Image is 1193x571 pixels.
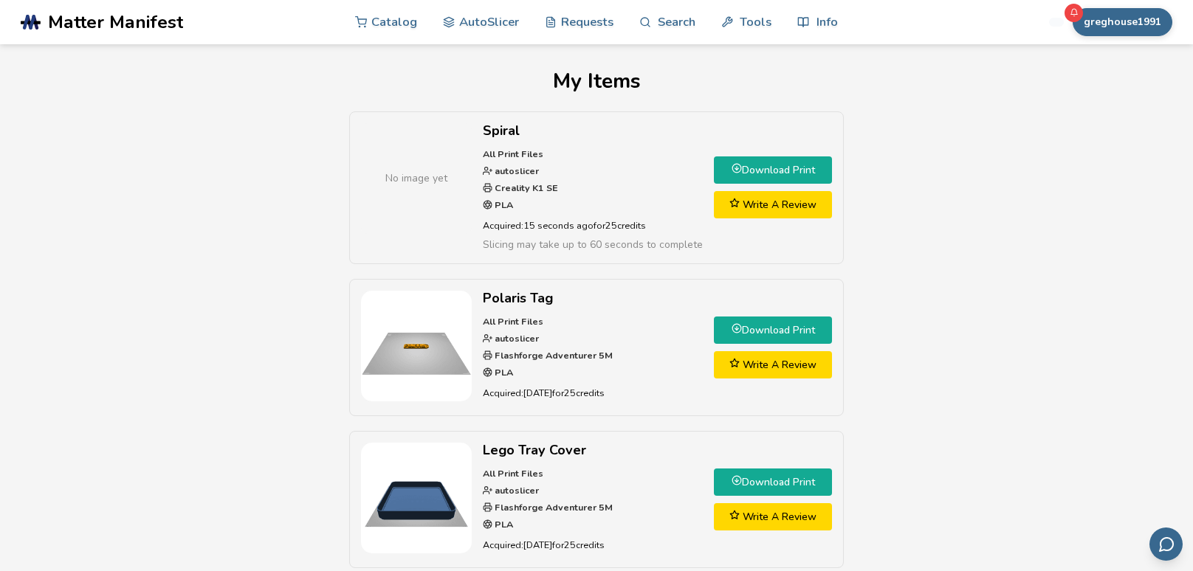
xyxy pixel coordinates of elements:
strong: autoslicer [492,332,539,345]
p: Acquired: [DATE] for 25 credits [483,385,703,401]
button: greghouse1991 [1073,8,1172,36]
strong: All Print Files [483,148,543,160]
h2: Spiral [483,123,703,139]
a: Write A Review [714,191,832,218]
strong: autoslicer [492,165,539,177]
a: Write A Review [714,503,832,530]
strong: PLA [492,518,513,530]
p: Acquired: [DATE] for 25 credits [483,537,703,553]
span: Slicing may take up to 60 seconds to complete [483,238,703,252]
strong: PLA [492,198,513,211]
strong: PLA [492,366,513,378]
a: Write A Review [714,351,832,378]
p: Acquired: 15 seconds ago for 25 credits [483,218,703,233]
h2: Polaris Tag [483,291,703,306]
button: Send feedback via email [1149,527,1183,561]
strong: Flashforge Adventurer 5M [492,501,613,513]
strong: All Print Files [483,467,543,480]
strong: autoslicer [492,484,539,496]
strong: Creality K1 SE [492,181,558,194]
span: No image yet [385,170,447,186]
strong: Flashforge Adventurer 5M [492,349,613,361]
h2: Lego Tray Cover [483,443,703,458]
img: Lego Tray Cover [361,443,472,553]
a: Download Print [714,156,832,184]
img: Polaris Tag [361,291,472,401]
strong: All Print Files [483,315,543,328]
a: Download Print [714,468,832,496]
a: Download Print [714,316,832,344]
h1: My Items [24,69,1169,93]
span: Matter Manifest [48,12,183,32]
